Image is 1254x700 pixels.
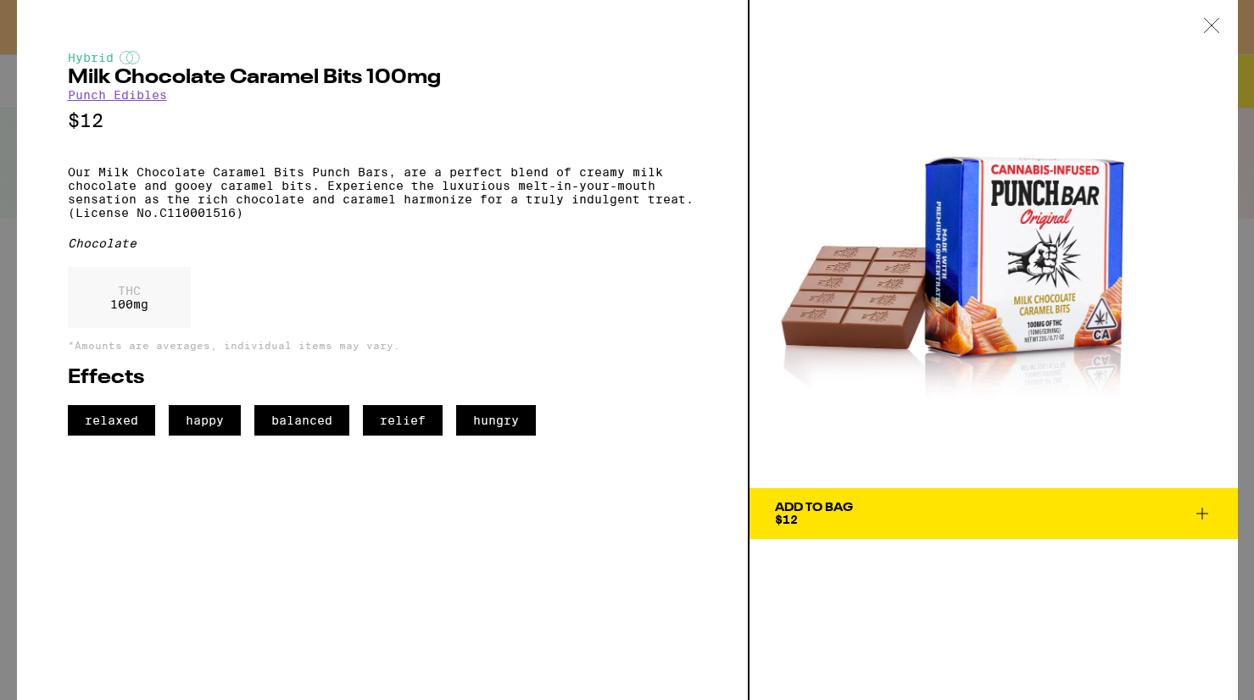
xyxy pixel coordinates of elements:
button: Add To Bag$12 [750,488,1238,539]
span: hungry [456,405,536,436]
span: relief [363,405,443,436]
h2: Milk Chocolate Caramel Bits 100mg [68,68,697,88]
p: *Amounts are averages, individual items may vary. [68,340,697,351]
div: 100 mg [68,267,191,328]
span: happy [169,405,241,436]
p: $12 [68,110,697,131]
div: Chocolate [68,236,697,250]
span: $12 [775,513,798,526]
a: Punch Edibles [68,88,167,102]
p: Our Milk Chocolate Caramel Bits Punch Bars, are a perfect blend of creamy milk chocolate and gooe... [68,165,697,219]
img: hybridColor.svg [120,51,140,64]
span: relaxed [68,405,155,436]
div: Add To Bag [775,502,853,514]
div: Hybrid [68,51,697,64]
span: balanced [254,405,349,436]
p: THC [110,284,148,297]
h2: Effects [68,368,697,388]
